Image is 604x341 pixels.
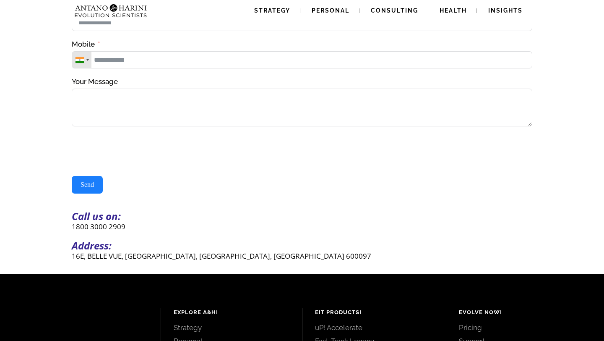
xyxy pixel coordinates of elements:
[72,89,532,126] textarea: Your Message
[174,323,290,332] a: Strategy
[72,14,532,31] input: Email
[371,7,418,14] span: Consulting
[72,239,112,252] strong: Address:
[254,7,290,14] span: Strategy
[72,77,118,87] label: Your Message
[459,308,586,317] h4: Evolve Now!
[72,135,199,168] iframe: reCAPTCHA
[440,7,467,14] span: Health
[72,209,121,223] strong: Call us on:
[72,251,532,261] p: 16E, BELLE VUE, [GEOGRAPHIC_DATA], [GEOGRAPHIC_DATA], [GEOGRAPHIC_DATA] 600097
[315,323,431,332] a: uP! Accelerate
[72,176,103,194] button: Send
[72,222,532,231] p: 1800 3000 2909
[72,39,100,49] label: Mobile
[488,7,523,14] span: Insights
[174,308,290,317] h4: Explore A&H!
[312,7,349,14] span: Personal
[72,52,91,68] div: Telephone country code
[459,323,586,332] a: Pricing
[72,51,532,68] input: Mobile
[315,308,431,317] h4: EIT Products!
